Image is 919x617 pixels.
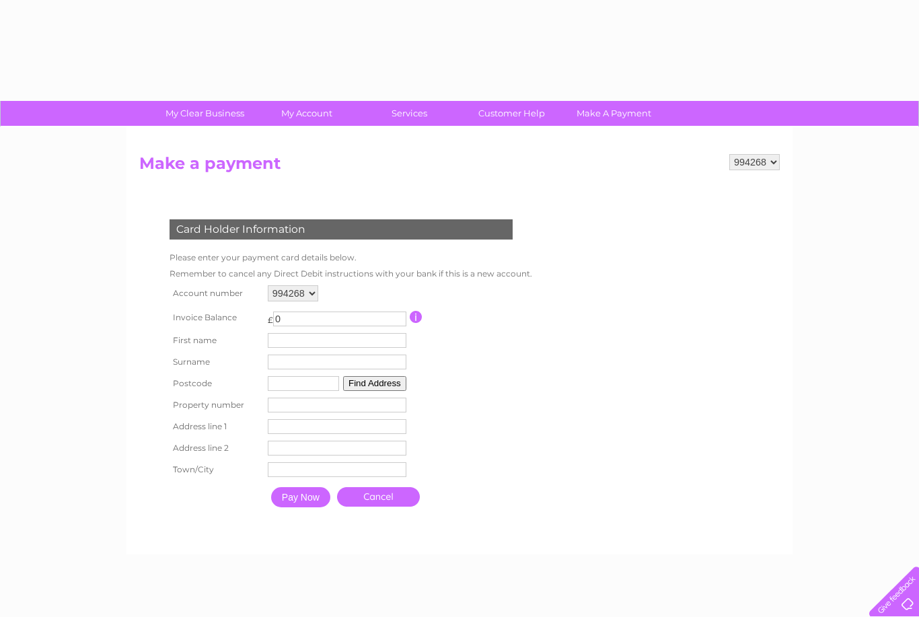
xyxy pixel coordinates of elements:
td: Please enter your payment card details below. [166,250,536,266]
a: Cancel [337,487,420,507]
th: Property number [166,394,264,416]
th: Town/City [166,459,264,480]
th: Address line 1 [166,416,264,437]
h2: Make a payment [139,154,780,180]
th: Address line 2 [166,437,264,459]
th: Surname [166,351,264,373]
div: Card Holder Information [170,219,513,240]
a: Customer Help [456,101,567,126]
button: Find Address [343,376,406,391]
a: Services [354,101,465,126]
a: Make A Payment [558,101,669,126]
a: My Clear Business [149,101,260,126]
td: £ [268,308,273,325]
th: Account number [166,282,264,305]
input: Pay Now [271,487,330,507]
th: First name [166,330,264,351]
td: Remember to cancel any Direct Debit instructions with your bank if this is a new account. [166,266,536,282]
input: Information [410,311,422,323]
th: Invoice Balance [166,305,264,330]
th: Postcode [166,373,264,394]
a: My Account [252,101,363,126]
